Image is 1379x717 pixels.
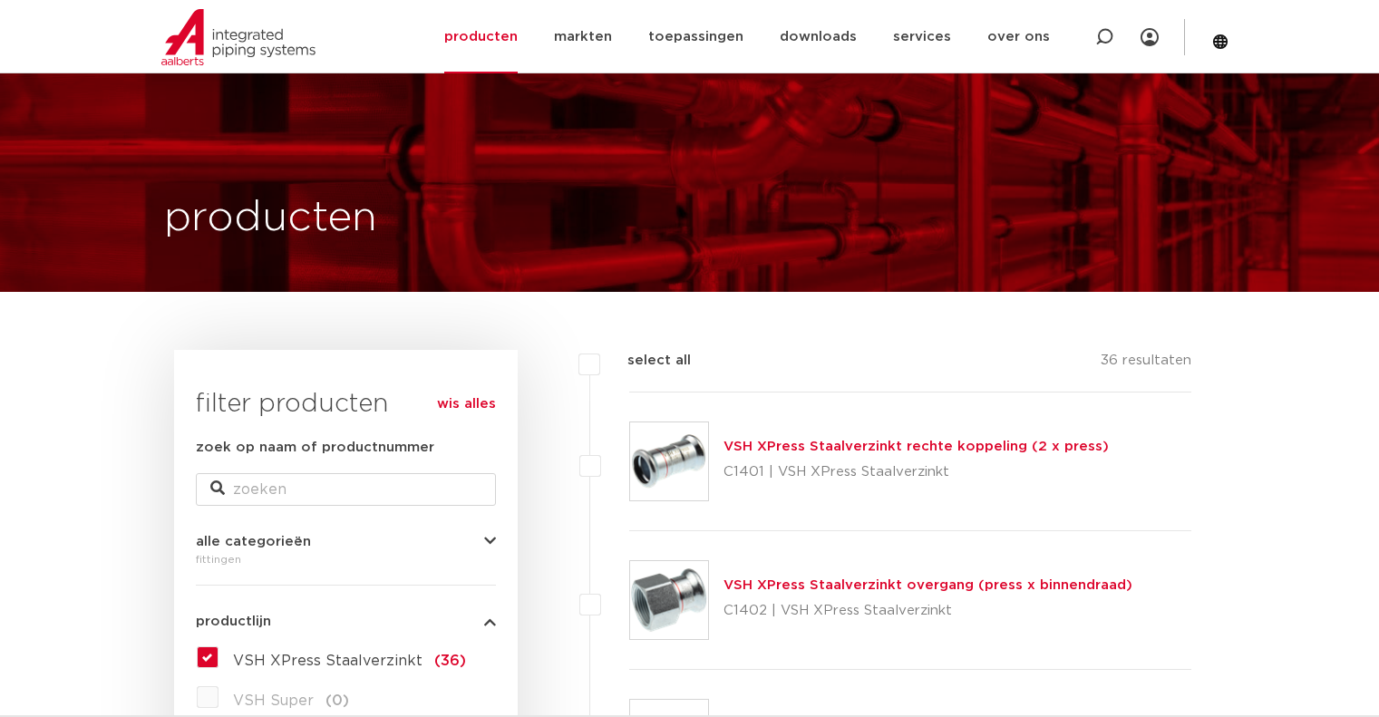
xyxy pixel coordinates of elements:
label: select all [600,350,691,372]
p: 36 resultaten [1101,350,1191,378]
p: C1401 | VSH XPress Staalverzinkt [723,458,1109,487]
p: C1402 | VSH XPress Staalverzinkt [723,596,1132,625]
h3: filter producten [196,386,496,422]
span: VSH XPress Staalverzinkt [233,654,422,668]
span: alle categorieën [196,535,311,548]
span: productlijn [196,615,271,628]
a: wis alles [437,393,496,415]
img: Thumbnail for VSH XPress Staalverzinkt rechte koppeling (2 x press) [630,422,708,500]
button: alle categorieën [196,535,496,548]
span: (0) [325,693,349,708]
label: zoek op naam of productnummer [196,437,434,459]
div: fittingen [196,548,496,570]
h1: producten [164,189,377,247]
span: VSH Super [233,693,314,708]
img: Thumbnail for VSH XPress Staalverzinkt overgang (press x binnendraad) [630,561,708,639]
span: (36) [434,654,466,668]
input: zoeken [196,473,496,506]
button: productlijn [196,615,496,628]
a: VSH XPress Staalverzinkt overgang (press x binnendraad) [723,578,1132,592]
a: VSH XPress Staalverzinkt rechte koppeling (2 x press) [723,440,1109,453]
